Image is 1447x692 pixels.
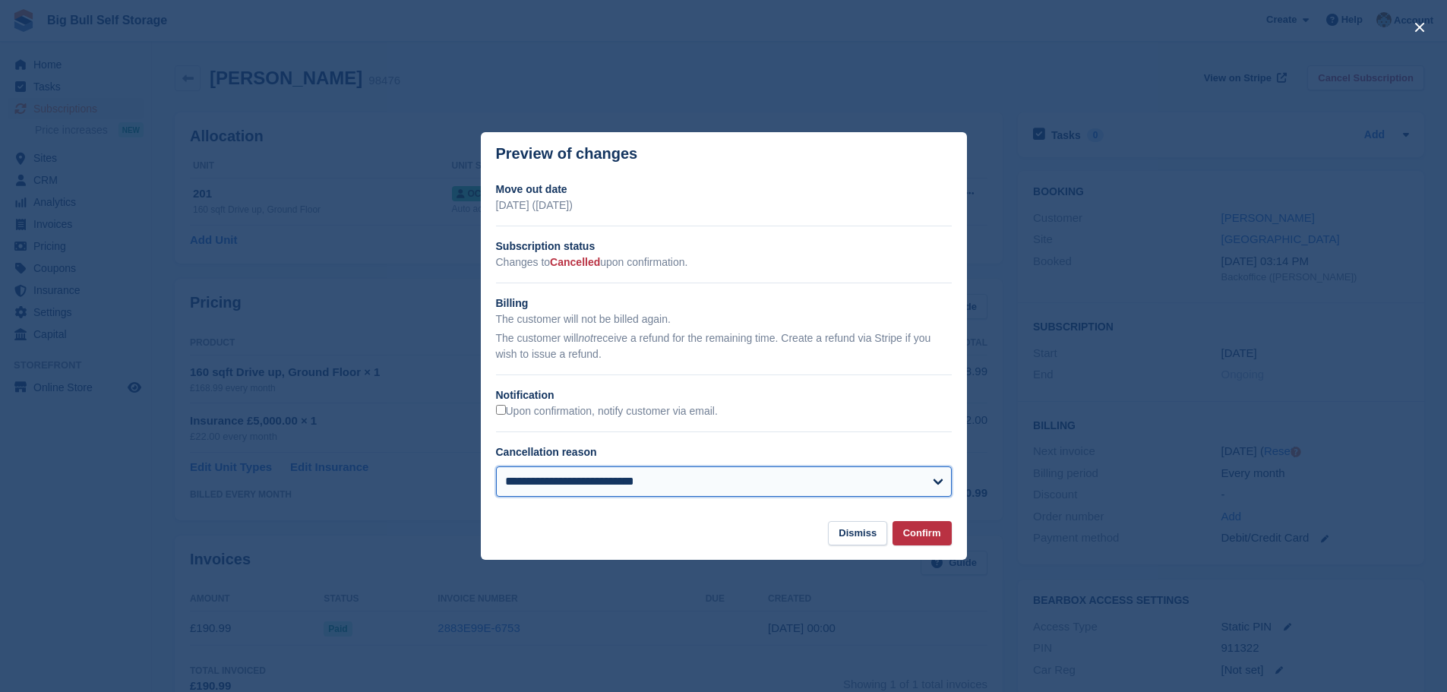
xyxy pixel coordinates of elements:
input: Upon confirmation, notify customer via email. [496,405,506,415]
p: Changes to upon confirmation. [496,254,952,270]
label: Upon confirmation, notify customer via email. [496,405,718,419]
p: The customer will receive a refund for the remaining time. Create a refund via Stripe if you wish... [496,330,952,362]
h2: Subscription status [496,239,952,254]
h2: Move out date [496,182,952,197]
h2: Billing [496,295,952,311]
h2: Notification [496,387,952,403]
span: Cancelled [550,256,600,268]
p: Preview of changes [496,145,638,163]
button: close [1408,15,1432,39]
p: The customer will not be billed again. [496,311,952,327]
button: Confirm [893,521,952,546]
button: Dismiss [828,521,887,546]
p: [DATE] ([DATE]) [496,197,952,213]
em: not [578,332,592,344]
label: Cancellation reason [496,446,597,458]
